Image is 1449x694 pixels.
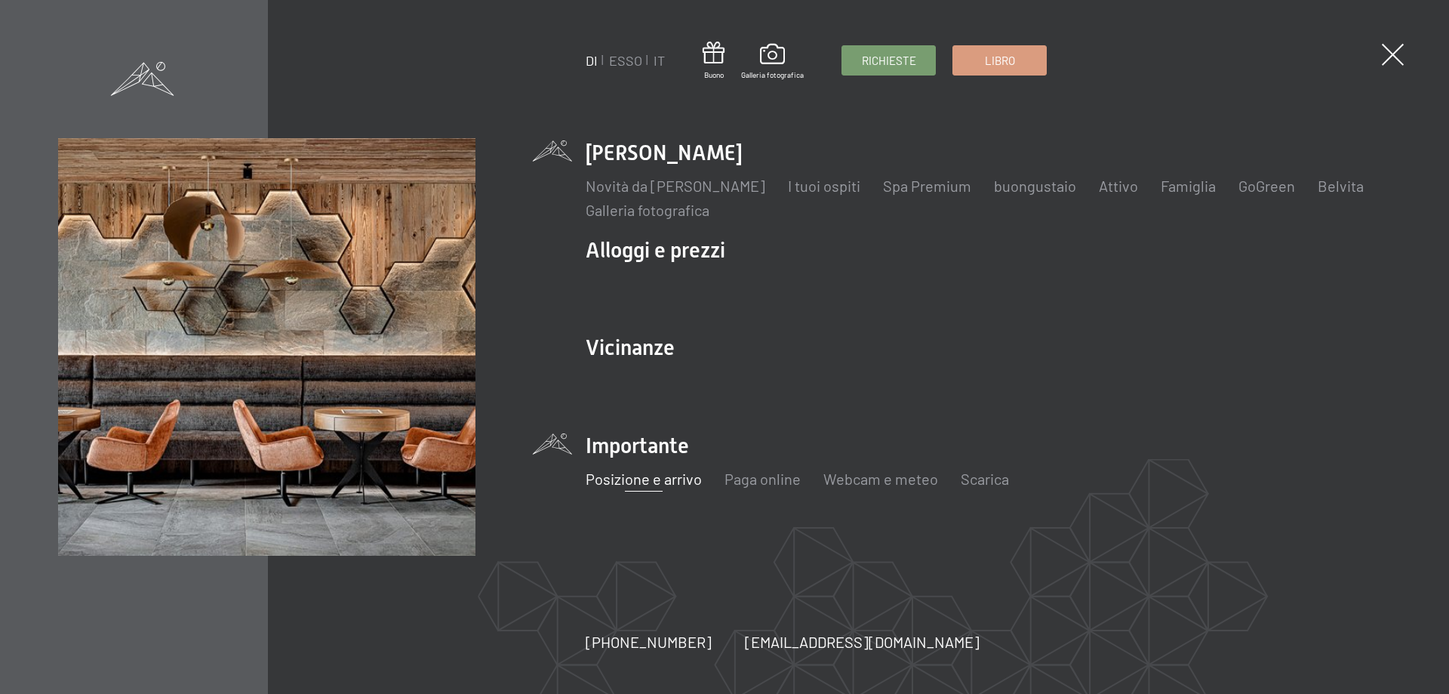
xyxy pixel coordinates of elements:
[823,470,938,488] a: Webcam e meteo
[58,138,475,556] img: Hotel benessere - Bar - Tavoli da gioco - Animazione per bambini
[862,54,916,67] font: Richieste
[704,70,724,79] font: Buono
[985,54,1015,67] font: Libro
[1318,177,1364,195] a: Belvita
[741,44,804,80] a: Galleria fotografica
[1161,177,1216,195] a: Famiglia
[586,177,765,195] a: Novità da [PERSON_NAME]
[586,470,702,488] a: Posizione e arrivo
[586,633,712,651] font: [PHONE_NUMBER]
[994,177,1076,195] a: buongustaio
[745,633,980,651] font: [EMAIL_ADDRESS][DOMAIN_NAME]
[842,46,935,75] a: Richieste
[724,470,801,488] a: Paga online
[953,46,1046,75] a: Libro
[883,177,971,195] a: Spa Premium
[586,631,712,652] a: [PHONE_NUMBER]
[788,177,860,195] a: I tuoi ospiti
[1099,177,1138,195] a: Attivo
[745,631,980,652] a: [EMAIL_ADDRESS][DOMAIN_NAME]
[1238,177,1295,195] a: GoGreen
[961,470,1009,488] a: Scarica
[586,52,598,69] a: DI
[741,70,804,79] font: Galleria fotografica
[586,201,709,219] a: Galleria fotografica
[703,42,724,80] a: Buono
[654,52,665,69] a: IT
[609,52,642,69] a: ESSO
